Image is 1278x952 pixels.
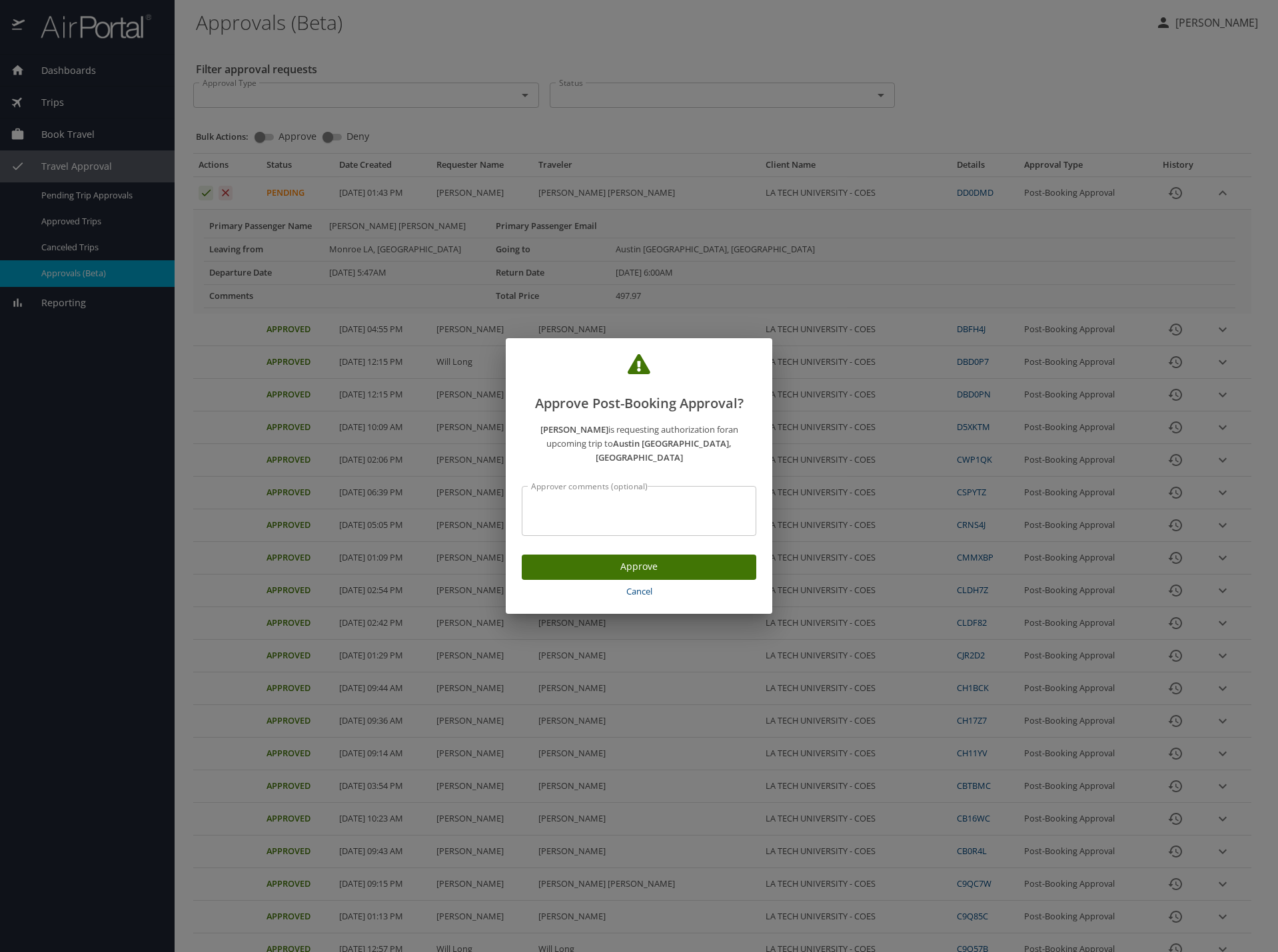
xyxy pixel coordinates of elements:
strong: [PERSON_NAME] [540,423,608,435]
button: Approve [522,555,756,581]
span: Approve [532,559,746,575]
button: Cancel [522,580,756,603]
p: is requesting authorization for an upcoming trip to [522,423,756,464]
h2: Approve Post-Booking Approval? [522,354,756,414]
span: Cancel [527,584,751,599]
strong: Austin [GEOGRAPHIC_DATA], [GEOGRAPHIC_DATA] [596,437,732,463]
